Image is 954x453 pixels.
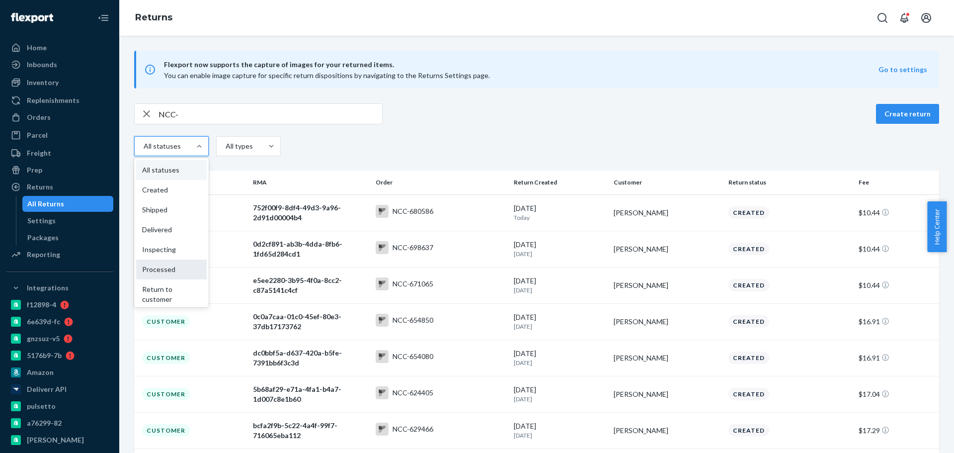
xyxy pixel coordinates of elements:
div: Amazon [27,367,54,377]
div: Created [728,315,769,328]
div: Shipped [136,200,207,220]
div: Parcel [27,130,48,140]
a: Packages [22,230,114,246]
p: [DATE] [514,286,606,294]
div: Orders [27,112,51,122]
div: Customer [142,352,190,364]
a: Returns [6,179,113,195]
a: Inbounds [6,57,113,73]
div: [PERSON_NAME] [27,435,84,445]
div: pulsetto [27,401,56,411]
p: [DATE] [514,395,606,403]
div: Created [728,206,769,219]
button: Open Search Box [873,8,892,28]
a: All Returns [22,196,114,212]
div: NCC-629466 [393,424,433,434]
div: Created [728,352,769,364]
a: Home [6,40,113,56]
div: 0c0a7caa-01c0-45ef-80e3-37db17173762 [253,312,368,332]
div: Processed [136,260,207,279]
div: [PERSON_NAME] [614,280,720,290]
th: Return Created [510,171,610,194]
a: f12898-4 [6,297,113,313]
div: [DATE] [514,276,606,294]
div: [PERSON_NAME] [614,389,720,399]
a: Orders [6,109,113,125]
a: pulsetto [6,398,113,414]
div: NCC-654850 [393,315,433,325]
td: $10.44 [855,267,939,303]
div: All statuses [144,141,179,151]
a: Deliverr API [6,381,113,397]
div: NCC-680586 [393,206,433,216]
a: 5176b9-7b [6,348,113,363]
a: Settings [22,213,114,229]
th: Fee [855,171,939,194]
th: Return status [724,171,855,194]
div: NCC-624405 [393,388,433,398]
div: Inventory [27,78,59,88]
div: Home [27,43,47,53]
a: [PERSON_NAME] [6,432,113,448]
td: $10.44 [855,231,939,267]
a: Reporting [6,247,113,263]
div: dc0bbf5a-d637-420a-b5fe-7391bb6f3c3d [253,348,368,368]
div: Created [136,180,207,200]
div: Customer [142,424,190,437]
div: All types [226,141,251,151]
div: Deliverr API [27,384,67,394]
div: [DATE] [514,385,606,403]
div: Inspecting [136,240,207,260]
div: 5176b9-7b [27,351,62,361]
div: NCC-698637 [393,243,433,253]
div: [PERSON_NAME] [614,317,720,327]
div: 5b68af29-e71a-4fa1-b4a7-1d007c8e1b60 [253,384,368,404]
button: Go to settings [878,65,927,75]
a: Replenishments [6,92,113,108]
div: Created [728,279,769,291]
div: All Returns [27,199,64,209]
div: Reporting [27,250,60,260]
p: [DATE] [514,359,606,367]
div: [DATE] [514,349,606,367]
div: gnzsuz-v5 [27,334,60,344]
div: Returns [27,182,53,192]
a: Inventory [6,75,113,91]
div: NCC-671065 [393,279,433,289]
div: [PERSON_NAME] [614,244,720,254]
div: a76299-82 [27,418,62,428]
a: Prep [6,162,113,178]
div: Settings [27,216,56,226]
div: 6e639d-fc [27,317,60,327]
img: Flexport logo [11,13,53,23]
th: RMA [249,171,372,194]
div: bcfa2f9b-5c22-4a4f-99f7-716065eba112 [253,421,368,441]
div: Replenishments [27,95,79,105]
p: [DATE] [514,431,606,440]
div: e5ee2280-3b95-4f0a-8cc2-c87a5141c4cf [253,275,368,295]
span: You can enable image capture for specific return dispositions by navigating to the Returns Settin... [164,71,490,80]
div: 0d2cf891-ab3b-4dda-8fb6-1fd65d284cd1 [253,239,368,259]
div: Delivered [136,220,207,240]
div: Packages [27,233,59,243]
button: Create return [876,104,939,124]
td: $10.44 [855,194,939,231]
button: Help Center [927,201,947,252]
p: [DATE] [514,322,606,331]
p: Today [514,213,606,222]
a: Returns [135,12,172,23]
td: $16.91 [855,340,939,376]
button: Open notifications [894,8,914,28]
td: $17.29 [855,412,939,449]
a: gnzsuz-v5 [6,331,113,347]
div: f12898-4 [27,300,56,310]
a: a76299-82 [6,415,113,431]
div: Prep [27,165,42,175]
div: [PERSON_NAME] [614,353,720,363]
button: Open account menu [916,8,936,28]
div: Inbounds [27,60,57,70]
p: [DATE] [514,250,606,258]
div: All statuses [136,160,207,180]
ol: breadcrumbs [127,3,180,32]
